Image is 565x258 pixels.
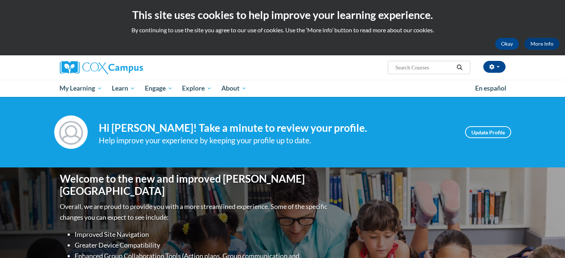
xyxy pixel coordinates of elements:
span: About [221,84,247,93]
li: Greater Device Compatibility [75,240,329,251]
h2: This site uses cookies to help improve your learning experience. [6,7,559,22]
span: En español [475,84,506,92]
a: Cox Campus [60,61,201,74]
span: Explore [182,84,212,93]
button: Search [454,63,465,72]
a: Update Profile [465,126,511,138]
a: My Learning [55,80,107,97]
img: Cox Campus [60,61,143,74]
div: Help improve your experience by keeping your profile up to date. [99,134,454,147]
p: By continuing to use the site you agree to our use of cookies. Use the ‘More info’ button to read... [6,26,559,34]
img: Profile Image [54,115,88,149]
a: Engage [140,80,178,97]
div: Main menu [49,80,517,97]
input: Search Courses [394,63,454,72]
iframe: Button to launch messaging window [535,228,559,252]
h1: Welcome to the new and improved [PERSON_NAME][GEOGRAPHIC_DATA] [60,173,329,197]
a: Learn [107,80,140,97]
span: My Learning [59,84,102,93]
li: Improved Site Navigation [75,229,329,240]
a: About [217,80,251,97]
h4: Hi [PERSON_NAME]! Take a minute to review your profile. [99,122,454,134]
a: More Info [525,38,559,50]
button: Okay [495,38,519,50]
span: Engage [145,84,173,93]
button: Account Settings [483,61,506,73]
span: Learn [112,84,135,93]
a: En español [470,81,511,96]
a: Explore [177,80,217,97]
p: Overall, we are proud to provide you with a more streamlined experience. Some of the specific cha... [60,201,329,223]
